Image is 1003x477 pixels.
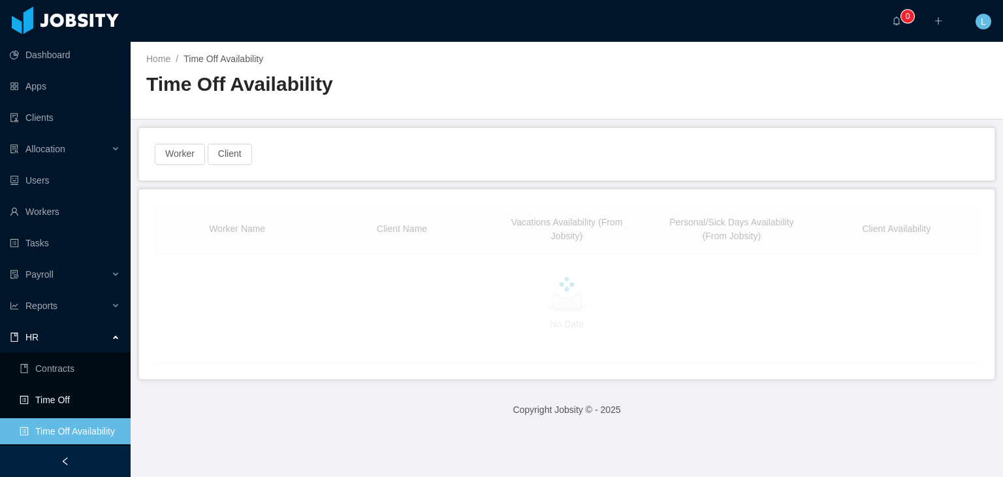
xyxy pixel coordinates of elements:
[25,144,65,154] span: Allocation
[20,355,120,382] a: icon: bookContracts
[981,14,986,29] span: L
[10,333,19,342] i: icon: book
[10,230,120,256] a: icon: profileTasks
[25,332,39,342] span: HR
[20,387,120,413] a: icon: profileTime Off
[10,105,120,131] a: icon: auditClients
[10,270,19,279] i: icon: file-protect
[25,301,57,311] span: Reports
[131,387,1003,433] footer: Copyright Jobsity © - 2025
[10,301,19,310] i: icon: line-chart
[155,144,205,165] button: Worker
[20,418,120,444] a: icon: profileTime Off Availability
[176,54,178,64] span: /
[208,144,252,165] button: Client
[10,199,120,225] a: icon: userWorkers
[183,54,263,64] span: Time Off Availability
[10,73,120,99] a: icon: appstoreApps
[146,54,170,64] a: Home
[10,167,120,193] a: icon: robotUsers
[10,144,19,154] i: icon: solution
[901,10,914,23] sup: 0
[10,42,120,68] a: icon: pie-chartDashboard
[934,16,943,25] i: icon: plus
[146,71,567,98] h2: Time Off Availability
[892,16,901,25] i: icon: bell
[25,269,54,280] span: Payroll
